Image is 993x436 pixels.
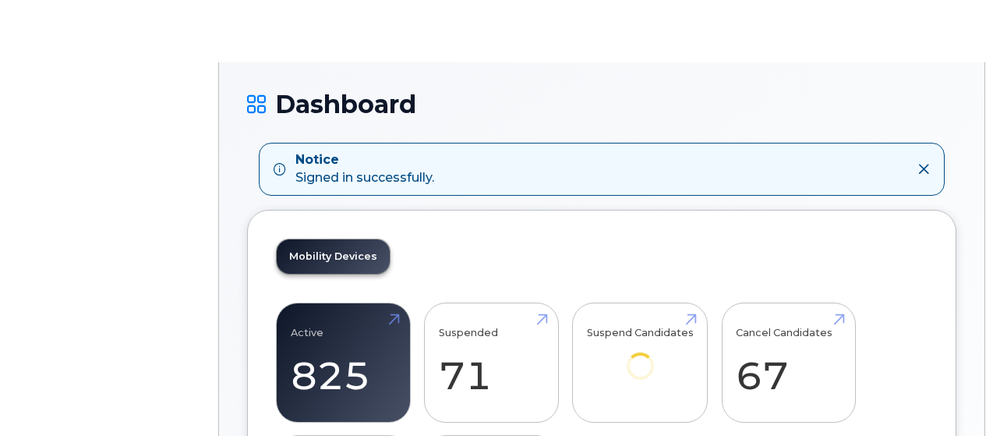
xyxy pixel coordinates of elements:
[277,239,390,274] a: Mobility Devices
[736,311,841,414] a: Cancel Candidates 67
[295,151,434,169] strong: Notice
[439,311,544,414] a: Suspended 71
[291,311,396,414] a: Active 825
[247,90,956,118] h1: Dashboard
[295,151,434,187] div: Signed in successfully.
[587,311,694,401] a: Suspend Candidates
